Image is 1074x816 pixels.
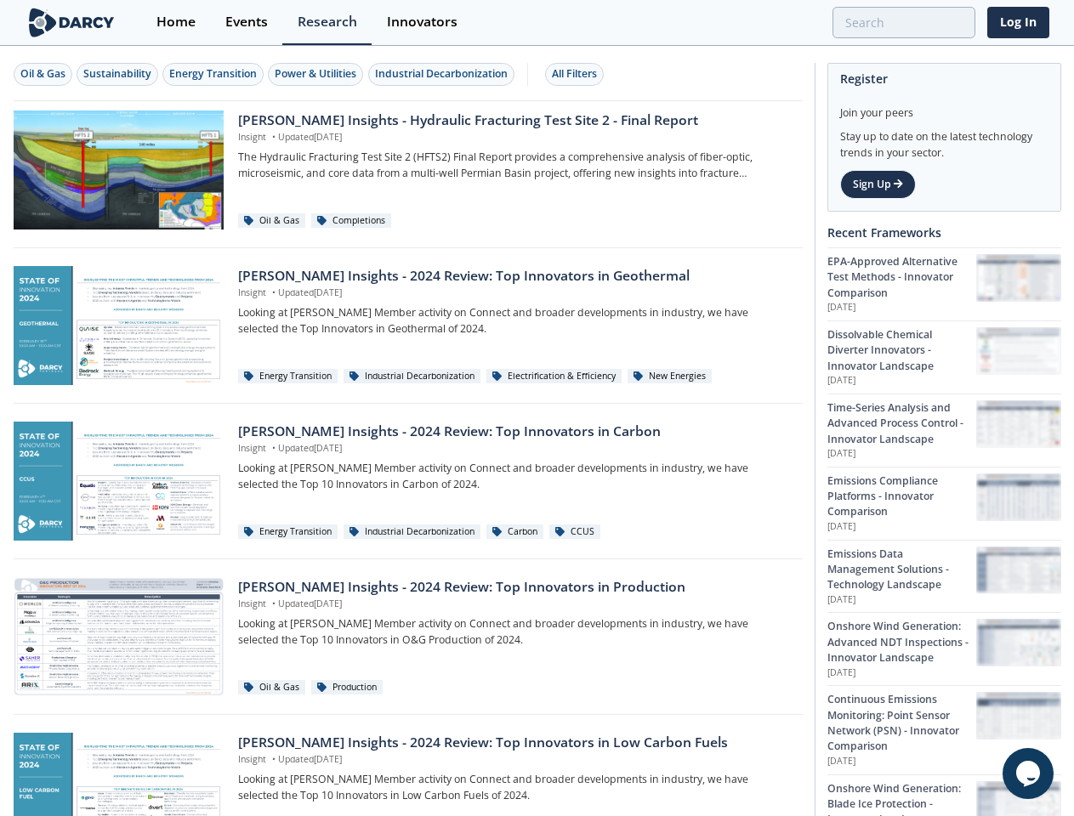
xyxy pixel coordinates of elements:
[162,63,264,86] button: Energy Transition
[238,266,790,286] div: [PERSON_NAME] Insights - 2024 Review: Top Innovators in Geothermal
[298,15,357,29] div: Research
[827,612,1061,685] a: Onshore Wind Generation: Advanced NDT Inspections - Innovator Landscape [DATE] Onshore Wind Gener...
[238,369,338,384] div: Energy Transition
[20,66,65,82] div: Oil & Gas
[545,63,604,86] button: All Filters
[486,524,543,540] div: Carbon
[169,66,257,82] div: Energy Transition
[238,680,305,695] div: Oil & Gas
[827,540,1061,613] a: Emissions Data Management Solutions - Technology Landscape [DATE] Emissions Data Management Solut...
[14,577,803,696] a: Darcy Insights - 2024 Review: Top Innovators in Production preview [PERSON_NAME] Insights - 2024 ...
[827,547,976,593] div: Emissions Data Management Solutions - Technology Landscape
[827,447,976,461] p: [DATE]
[238,110,790,131] div: [PERSON_NAME] Insights - Hydraulic Fracturing Test Site 2 - Final Report
[238,442,790,456] p: Insight Updated [DATE]
[827,247,1061,320] a: EPA-Approved Alternative Test Methods - Innovator Comparison [DATE] EPA-Approved Alternative Test...
[238,150,790,181] p: The Hydraulic Fracturing Test Site 2 (HFTS2) Final Report provides a comprehensive analysis of fi...
[827,374,976,388] p: [DATE]
[827,394,1061,467] a: Time-Series Analysis and Advanced Process Control - Innovator Landscape [DATE] Time-Series Analys...
[549,524,600,540] div: CCUS
[311,213,391,229] div: Completions
[827,520,976,534] p: [DATE]
[311,680,383,695] div: Production
[238,577,790,598] div: [PERSON_NAME] Insights - 2024 Review: Top Innovators in Production
[344,524,480,540] div: Industrial Decarbonization
[238,286,790,300] p: Insight Updated [DATE]
[840,170,916,199] a: Sign Up
[269,598,278,609] span: •
[827,692,976,755] div: Continuous Emissions Monitoring: Point Sensor Network (PSN) - Innovator Comparison
[827,755,976,768] p: [DATE]
[238,461,790,492] p: Looking at [PERSON_NAME] Member activity on Connect and broader developments in industry, we have...
[387,15,457,29] div: Innovators
[14,422,803,541] a: Darcy Insights - 2024 Review: Top Innovators in Carbon preview [PERSON_NAME] Insights - 2024 Revi...
[238,733,790,753] div: [PERSON_NAME] Insights - 2024 Review: Top Innovators in Low Carbon Fuels
[156,15,196,29] div: Home
[1003,748,1057,799] iframe: chat widget
[77,63,158,86] button: Sustainability
[827,467,1061,540] a: Emissions Compliance Platforms - Innovator Comparison [DATE] Emissions Compliance Platforms - Inn...
[238,616,790,648] p: Looking at [PERSON_NAME] Member activity on Connect and broader developments in industry, we have...
[827,327,976,374] div: Dissolvable Chemical Diverter Innovators - Innovator Landscape
[827,619,976,666] div: Onshore Wind Generation: Advanced NDT Inspections - Innovator Landscape
[238,213,305,229] div: Oil & Gas
[238,772,790,803] p: Looking at [PERSON_NAME] Member activity on Connect and broader developments in industry, we have...
[827,400,976,447] div: Time-Series Analysis and Advanced Process Control - Innovator Landscape
[268,63,363,86] button: Power & Utilities
[83,66,151,82] div: Sustainability
[827,593,976,607] p: [DATE]
[840,121,1048,161] div: Stay up to date on the latest technology trends in your sector.
[238,753,790,767] p: Insight Updated [DATE]
[827,473,976,520] div: Emissions Compliance Platforms - Innovator Comparison
[840,64,1048,93] div: Register
[628,369,712,384] div: New Energies
[238,524,338,540] div: Energy Transition
[238,598,790,611] p: Insight Updated [DATE]
[14,110,803,229] a: Darcy Insights - Hydraulic Fracturing Test Site 2 - Final Report preview [PERSON_NAME] Insights -...
[840,93,1048,121] div: Join your peers
[552,66,597,82] div: All Filters
[14,266,803,385] a: Darcy Insights - 2024 Review: Top Innovators in Geothermal preview [PERSON_NAME] Insights - 2024 ...
[26,8,118,37] img: logo-wide.svg
[344,369,480,384] div: Industrial Decarbonization
[14,63,72,86] button: Oil & Gas
[238,422,790,442] div: [PERSON_NAME] Insights - 2024 Review: Top Innovators in Carbon
[827,320,1061,394] a: Dissolvable Chemical Diverter Innovators - Innovator Landscape [DATE] Dissolvable Chemical Divert...
[827,218,1061,247] div: Recent Frameworks
[269,753,278,765] span: •
[827,685,1061,773] a: Continuous Emissions Monitoring: Point Sensor Network (PSN) - Innovator Comparison [DATE] Continu...
[375,66,508,82] div: Industrial Decarbonization
[368,63,514,86] button: Industrial Decarbonization
[827,254,976,301] div: EPA-Approved Alternative Test Methods - Innovator Comparison
[238,305,790,337] p: Looking at [PERSON_NAME] Member activity on Connect and broader developments in industry, we have...
[275,66,356,82] div: Power & Utilities
[269,286,278,298] span: •
[827,666,976,680] p: [DATE]
[225,15,268,29] div: Events
[238,131,790,144] p: Insight Updated [DATE]
[269,131,278,143] span: •
[987,7,1049,38] a: Log In
[827,301,976,314] p: [DATE]
[832,7,975,38] input: Advanced Search
[486,369,622,384] div: Electrification & Efficiency
[269,442,278,454] span: •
